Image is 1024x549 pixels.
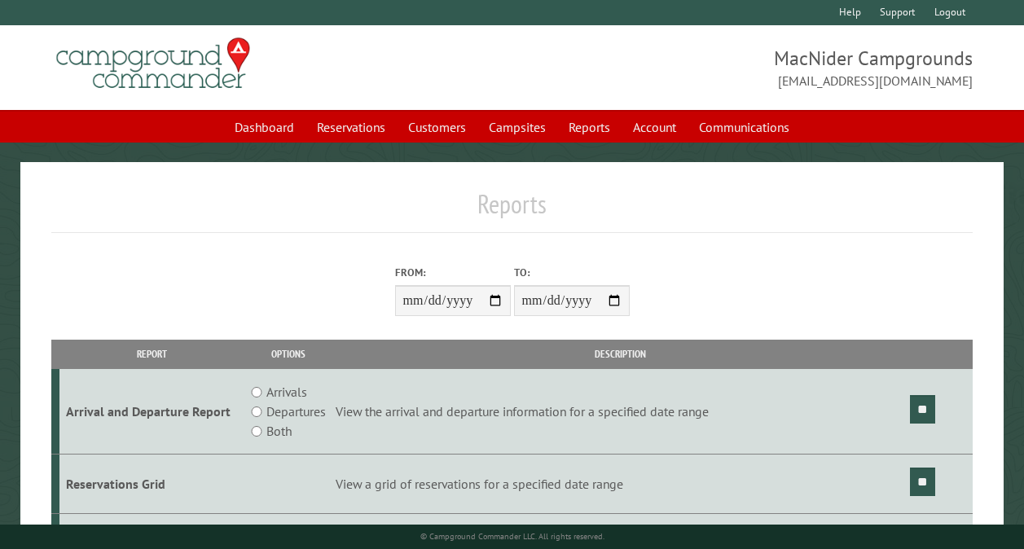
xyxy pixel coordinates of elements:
span: MacNider Campgrounds [EMAIL_ADDRESS][DOMAIN_NAME] [512,45,973,90]
td: View the arrival and departure information for a specified date range [333,369,908,455]
th: Report [59,340,244,368]
th: Description [333,340,908,368]
a: Dashboard [225,112,304,143]
a: Campsites [479,112,556,143]
a: Communications [689,112,799,143]
img: Campground Commander [51,32,255,95]
a: Customers [398,112,476,143]
small: © Campground Commander LLC. All rights reserved. [420,531,604,542]
h1: Reports [51,188,973,233]
a: Account [623,112,686,143]
td: View a grid of reservations for a specified date range [333,455,908,514]
a: Reservations [307,112,395,143]
label: To: [514,265,630,280]
label: Arrivals [266,382,307,402]
td: Reservations Grid [59,455,244,514]
a: Reports [559,112,620,143]
label: Both [266,421,292,441]
th: Options [244,340,333,368]
td: Arrival and Departure Report [59,369,244,455]
label: Departures [266,402,326,421]
label: From: [395,265,511,280]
